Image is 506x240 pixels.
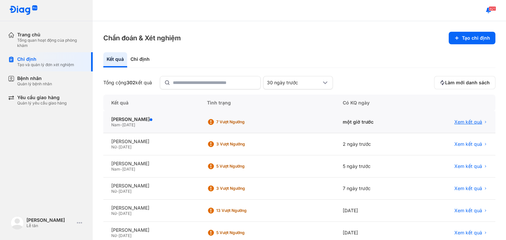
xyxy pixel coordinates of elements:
[17,38,85,48] div: Tổng quan hoạt động của phòng khám
[26,223,74,228] div: Lễ tân
[216,208,269,213] div: 13 Vượt ngưỡng
[17,81,52,87] div: Quản lý bệnh nhân
[103,80,152,86] div: Tổng cộng kết quả
[120,122,122,127] span: -
[117,233,119,238] span: -
[335,155,413,178] div: 5 ngày trước
[216,164,269,169] div: 5 Vượt ngưỡng
[117,189,119,194] span: -
[454,208,482,214] span: Xem kết quả
[111,144,117,149] span: Nữ
[111,167,120,172] span: Nam
[111,233,117,238] span: Nữ
[267,80,321,86] div: 30 ngày trước
[103,95,199,111] div: Kết quả
[103,33,181,43] h3: Chẩn đoán & Xét nghiệm
[111,183,191,189] div: [PERSON_NAME]
[111,122,120,127] span: Nam
[117,211,119,216] span: -
[454,185,482,191] span: Xem kết quả
[103,52,127,67] div: Kết quả
[216,230,269,235] div: 5 Vượt ngưỡng
[434,76,495,89] button: Làm mới danh sách
[17,62,74,67] div: Tạo và quản lý đơn xét nghiệm
[199,95,335,111] div: Tình trạng
[454,163,482,169] span: Xem kết quả
[111,211,117,216] span: Nữ
[17,32,85,38] div: Trang chủ
[9,5,38,16] img: logo
[111,116,191,122] div: [PERSON_NAME]
[445,80,490,86] span: Làm mới danh sách
[122,122,135,127] span: [DATE]
[26,217,74,223] div: [PERSON_NAME]
[11,216,24,229] img: logo
[111,205,191,211] div: [PERSON_NAME]
[216,186,269,191] div: 3 Vượt ngưỡng
[489,6,496,11] span: 821
[335,200,413,222] div: [DATE]
[122,167,135,172] span: [DATE]
[127,52,153,67] div: Chỉ định
[17,100,67,106] div: Quản lý yêu cầu giao hàng
[119,233,131,238] span: [DATE]
[216,141,269,147] div: 3 Vượt ngưỡng
[120,167,122,172] span: -
[111,139,191,144] div: [PERSON_NAME]
[17,95,67,100] div: Yêu cầu giao hàng
[111,161,191,167] div: [PERSON_NAME]
[119,144,131,149] span: [DATE]
[119,189,131,194] span: [DATE]
[335,95,413,111] div: Có KQ ngày
[454,119,482,125] span: Xem kết quả
[454,141,482,147] span: Xem kết quả
[335,111,413,133] div: một giờ trước
[126,80,135,85] span: 302
[117,144,119,149] span: -
[111,227,191,233] div: [PERSON_NAME]
[17,56,74,62] div: Chỉ định
[111,189,117,194] span: Nữ
[449,32,495,44] button: Tạo chỉ định
[17,75,52,81] div: Bệnh nhân
[454,230,482,236] span: Xem kết quả
[216,119,269,125] div: 7 Vượt ngưỡng
[119,211,131,216] span: [DATE]
[335,178,413,200] div: 7 ngày trước
[335,133,413,155] div: 2 ngày trước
